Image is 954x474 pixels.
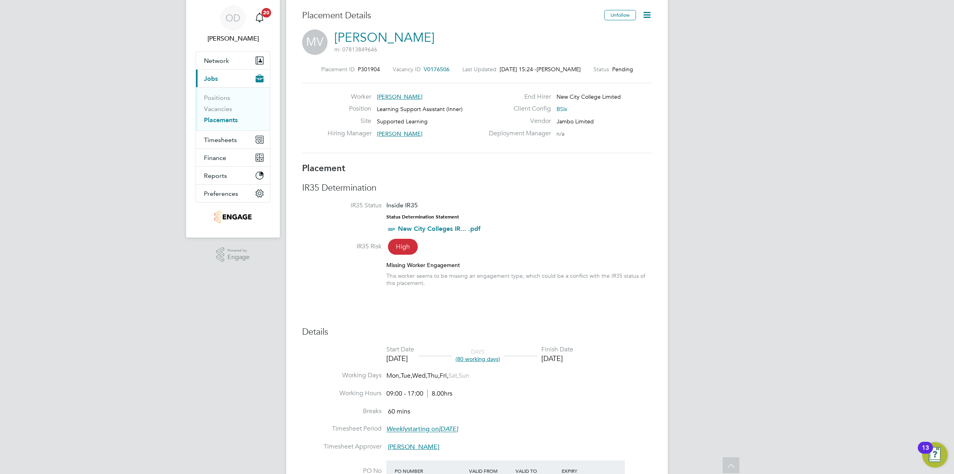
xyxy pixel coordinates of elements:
a: New City Colleges IR... .pdf [398,225,481,232]
label: IR35 Risk [302,242,382,251]
span: Sat, [448,372,459,380]
span: 20 [262,8,271,18]
span: Sun [459,372,469,380]
span: 8.00hrs [427,390,452,398]
span: Ollie Dart [196,34,270,43]
div: [DATE] [541,354,573,363]
span: BSix [556,105,567,113]
span: P301904 [358,66,380,73]
span: Engage [227,254,250,261]
div: [DATE] [386,354,414,363]
span: Finance [204,154,226,162]
button: Unfollow [604,10,636,20]
span: Thu, [427,372,440,380]
em: [DATE] [439,425,458,433]
div: DAYS [452,348,504,363]
label: Working Days [302,371,382,380]
a: Vacancies [204,105,232,113]
span: Pending [612,66,633,73]
span: n/a [556,130,564,137]
div: Missing Worker Engagement [386,261,652,269]
label: End Hirer [484,93,551,101]
button: Timesheets [196,131,270,148]
a: [PERSON_NAME] [334,30,434,45]
label: Vendor [484,117,551,125]
span: [DATE] 15:24 - [500,66,537,73]
span: New City College Limited [556,93,621,100]
span: (80 working days) [456,355,500,363]
div: Jobs [196,87,270,131]
a: Placements [204,116,238,124]
h3: Details [302,326,652,338]
label: Timesheet Period [302,425,382,433]
span: Network [204,57,229,64]
div: Start Date [386,345,414,354]
label: IR35 Status [302,201,382,210]
label: Site [328,117,371,125]
span: Jobs [204,75,218,82]
label: Last Updated [462,66,496,73]
span: Preferences [204,190,238,197]
span: m: 07813849646 [334,46,377,53]
span: starting on [386,425,458,433]
button: Preferences [196,185,270,202]
div: Finish Date [541,345,573,354]
h3: Placement Details [302,10,598,21]
button: Jobs [196,70,270,87]
span: High [388,239,418,255]
b: Placement [302,163,345,174]
div: 09:00 - 17:00 [386,390,452,398]
div: This worker seems to be missing an engagement type, which could be a conflict with the IR35 statu... [386,272,652,287]
label: Vacancy ID [393,66,421,73]
button: Network [196,52,270,69]
span: [PERSON_NAME] [388,443,439,451]
a: Go to home page [196,211,270,223]
a: Powered byEngage [216,247,250,262]
span: Timesheets [204,136,237,144]
button: Finance [196,149,270,166]
h3: IR35 Determination [302,182,652,194]
div: 13 [922,448,929,458]
label: Worker [328,93,371,101]
span: OD [225,13,240,23]
span: Wed, [412,372,427,380]
label: Deployment Manager [484,129,551,138]
span: Supported Learning [377,118,428,125]
span: Learning Support Assistant (Inner) [377,105,463,113]
label: Timesheet Approver [302,443,382,451]
button: Open Resource Center, 13 new notifications [922,442,948,468]
label: Placement ID [321,66,355,73]
a: OD[PERSON_NAME] [196,5,270,43]
label: Working Hours [302,389,382,398]
label: Status [593,66,609,73]
span: V0176506 [424,66,450,73]
strong: Status Determination Statement [386,214,459,220]
label: Position [328,105,371,113]
label: Hiring Manager [328,129,371,138]
span: Jambo Limited [556,118,594,125]
label: Client Config [484,105,551,113]
span: [PERSON_NAME] [537,66,581,73]
span: Tue, [401,372,412,380]
span: MV [302,29,328,55]
span: [PERSON_NAME] [377,130,423,137]
em: Weekly [386,425,407,433]
label: Breaks [302,407,382,415]
span: [PERSON_NAME] [377,93,423,100]
img: jambo-logo-retina.png [214,211,251,223]
span: Fri, [440,372,448,380]
a: 20 [252,5,268,31]
span: Powered by [227,247,250,254]
span: Inside IR35 [386,201,418,209]
span: Mon, [386,372,401,380]
button: Reports [196,167,270,184]
a: Positions [204,94,230,101]
span: Reports [204,172,227,179]
span: 60 mins [388,408,410,415]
